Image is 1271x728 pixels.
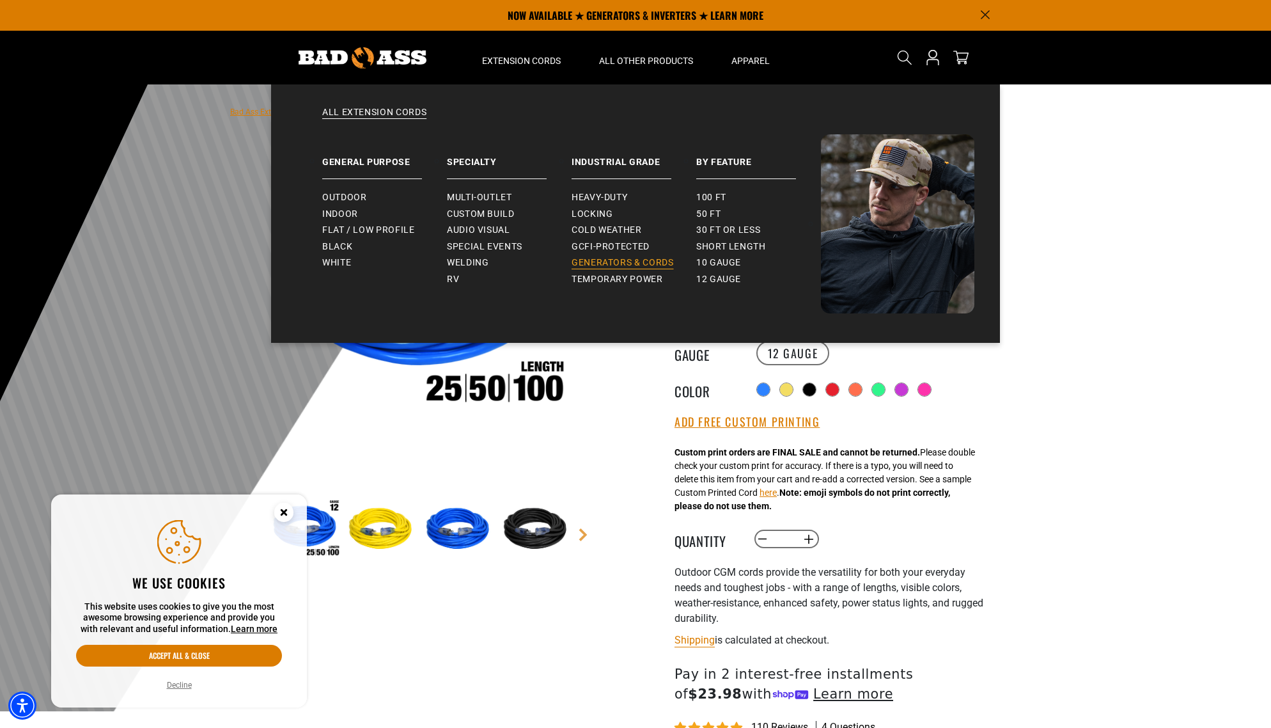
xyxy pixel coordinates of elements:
[447,239,572,255] a: Special Events
[572,241,650,253] span: GCFI-Protected
[696,257,741,269] span: 10 gauge
[447,241,522,253] span: Special Events
[696,192,726,203] span: 100 ft
[696,274,741,285] span: 12 gauge
[696,239,821,255] a: Short Length
[322,241,352,253] span: Black
[447,255,572,271] a: Welding
[447,209,515,220] span: Custom Build
[674,566,983,624] span: Outdoor CGM cords provide the versatility for both your everyday needs and toughest jobs - with a...
[572,239,696,255] a: GCFI-Protected
[230,104,581,119] nav: breadcrumbs
[696,222,821,239] a: 30 ft or less
[572,257,674,269] span: Generators & Cords
[731,55,770,67] span: Apparel
[696,225,760,236] span: 30 ft or less
[51,495,307,708] aside: Cookie Consent
[447,206,572,223] a: Custom Build
[447,257,488,269] span: Welding
[674,531,738,548] label: Quantity
[894,47,915,68] summary: Search
[76,601,282,635] p: This website uses cookies to give you the most awesome browsing experience and provide you with r...
[447,274,459,285] span: RV
[322,239,447,255] a: Black
[447,192,512,203] span: Multi-Outlet
[447,271,572,288] a: RV
[322,257,351,269] span: White
[572,192,627,203] span: Heavy-Duty
[572,274,663,285] span: Temporary Power
[572,209,612,220] span: Locking
[423,493,497,567] img: Blue
[674,345,738,361] legend: Gauge
[447,189,572,206] a: Multi-Outlet
[230,107,316,116] a: Bad Ass Extension Cords
[572,134,696,179] a: Industrial Grade
[696,271,821,288] a: 12 gauge
[674,446,975,513] div: Please double check your custom print for accuracy. If there is a typo, you will need to delete t...
[696,241,766,253] span: Short Length
[322,206,447,223] a: Indoor
[674,447,920,457] strong: Custom print orders are FINAL SALE and cannot be returned.
[951,50,971,65] a: cart
[572,222,696,239] a: Cold Weather
[696,209,721,220] span: 50 ft
[163,679,196,692] button: Decline
[577,528,589,541] a: Next
[322,222,447,239] a: Flat / Low Profile
[696,255,821,271] a: 10 gauge
[572,271,696,288] a: Temporary Power
[674,381,738,398] legend: Color
[447,225,510,236] span: Audio Visual
[580,31,712,84] summary: All Other Products
[572,206,696,223] a: Locking
[447,222,572,239] a: Audio Visual
[760,486,777,500] button: here
[572,225,642,236] span: Cold Weather
[482,55,561,67] span: Extension Cords
[76,645,282,667] button: Accept all & close
[8,692,36,720] div: Accessibility Menu
[299,47,426,68] img: Bad Ass Extension Cords
[923,31,943,84] a: Open this option
[345,493,419,567] img: Yellow
[674,634,715,646] a: Shipping
[463,31,580,84] summary: Extension Cords
[231,624,277,634] a: This website uses cookies to give you the most awesome browsing experience and provide you with r...
[261,495,307,534] button: Close this option
[572,189,696,206] a: Heavy-Duty
[322,192,366,203] span: Outdoor
[322,209,358,220] span: Indoor
[696,189,821,206] a: 100 ft
[322,255,447,271] a: White
[696,206,821,223] a: 50 ft
[322,225,415,236] span: Flat / Low Profile
[322,134,447,179] a: General Purpose
[674,415,820,429] button: Add Free Custom Printing
[76,574,282,591] h2: We use cookies
[322,189,447,206] a: Outdoor
[572,255,696,271] a: Generators & Cords
[756,341,830,365] label: 12 Gauge
[821,134,974,313] img: Bad Ass Extension Cords
[447,134,572,179] a: Specialty
[674,487,950,511] strong: Note: emoji symbols do not print correctly, please do not use them.
[674,631,988,649] div: is calculated at checkout.
[297,106,974,134] a: All Extension Cords
[696,134,821,179] a: By Feature
[500,493,574,567] img: Black
[712,31,789,84] summary: Apparel
[599,55,693,67] span: All Other Products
